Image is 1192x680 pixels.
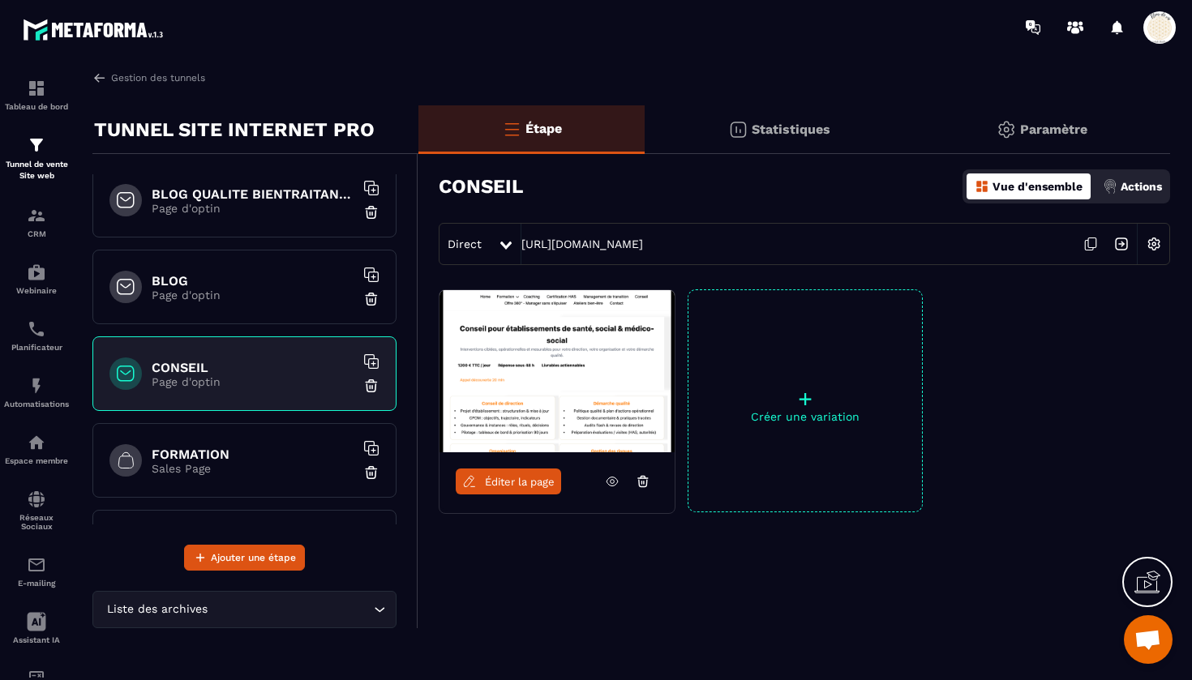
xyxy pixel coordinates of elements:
[211,601,370,618] input: Search for option
[363,378,379,394] img: trash
[152,375,354,388] p: Page d'optin
[4,456,69,465] p: Espace membre
[485,476,555,488] span: Éditer la page
[92,71,205,85] a: Gestion des tunnels
[456,468,561,494] a: Éditer la page
[4,364,69,421] a: automationsautomationsAutomatisations
[1138,229,1169,259] img: setting-w.858f3a88.svg
[688,387,922,410] p: +
[4,102,69,111] p: Tableau de bord
[363,291,379,307] img: trash
[152,202,354,215] p: Page d'optin
[23,15,169,45] img: logo
[94,113,375,146] p: TUNNEL SITE INTERNET PRO
[4,477,69,543] a: social-networksocial-networkRéseaux Sociaux
[4,286,69,295] p: Webinaire
[92,591,397,628] div: Search for option
[27,79,46,98] img: formation
[27,206,46,225] img: formation
[4,194,69,250] a: formationformationCRM
[152,462,354,475] p: Sales Page
[1103,179,1117,194] img: actions.d6e523a2.png
[4,579,69,588] p: E-mailing
[975,179,989,194] img: dashboard-orange.40269519.svg
[27,376,46,396] img: automations
[439,175,523,198] h3: CONSEIL
[4,123,69,194] a: formationformationTunnel de vente Site web
[152,360,354,375] h6: CONSEIL
[4,343,69,352] p: Planificateur
[152,289,354,302] p: Page d'optin
[4,600,69,656] a: Assistant IA
[525,121,562,136] p: Étape
[4,513,69,531] p: Réseaux Sociaux
[27,263,46,282] img: automations
[4,66,69,123] a: formationformationTableau de bord
[363,204,379,220] img: trash
[1106,229,1137,259] img: arrow-next.bcc2205e.svg
[92,71,107,85] img: arrow
[4,250,69,307] a: automationsautomationsWebinaire
[4,307,69,364] a: schedulerschedulerPlanificateur
[521,237,643,250] a: [URL][DOMAIN_NAME]
[152,273,354,289] h6: BLOG
[4,635,69,644] p: Assistant IA
[152,447,354,462] h6: FORMATION
[4,421,69,477] a: automationsautomationsEspace membre
[448,237,482,250] span: Direct
[997,120,1016,139] img: setting-gr.5f69749f.svg
[152,186,354,202] h6: BLOG QUALITE BIENTRAITANCE
[4,229,69,238] p: CRM
[502,119,521,139] img: bars-o.4a397970.svg
[27,555,46,575] img: email
[752,122,830,137] p: Statistiques
[27,319,46,339] img: scheduler
[1124,615,1173,664] div: Ouvrir le chat
[103,601,211,618] span: Liste des archives
[363,464,379,481] img: trash
[993,180,1083,193] p: Vue d'ensemble
[4,159,69,182] p: Tunnel de vente Site web
[211,550,296,566] span: Ajouter une étape
[439,290,675,452] img: image
[688,410,922,423] p: Créer une variation
[27,490,46,509] img: social-network
[4,400,69,408] p: Automatisations
[27,135,46,155] img: formation
[4,543,69,600] a: emailemailE-mailing
[1020,122,1087,137] p: Paramètre
[27,433,46,452] img: automations
[184,545,305,571] button: Ajouter une étape
[728,120,748,139] img: stats.20deebd0.svg
[1121,180,1162,193] p: Actions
